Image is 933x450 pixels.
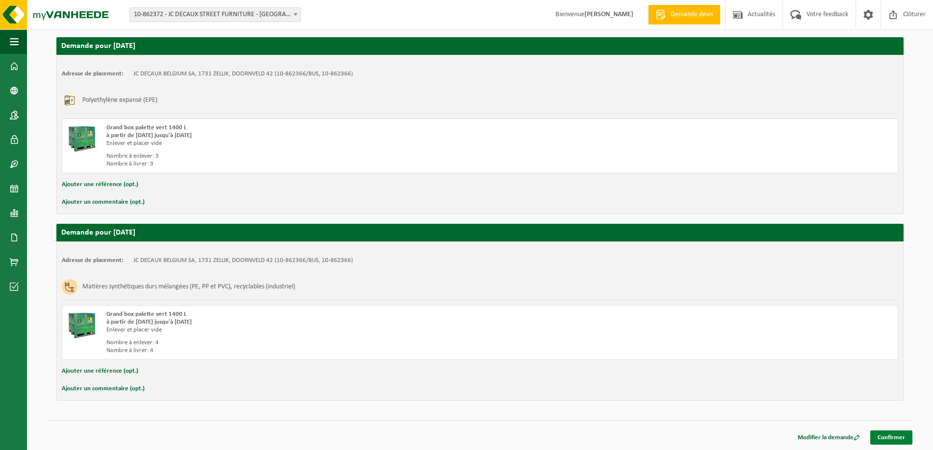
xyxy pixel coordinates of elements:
[106,132,192,139] strong: à partir de [DATE] jusqu'à [DATE]
[106,347,519,355] div: Nombre à livrer: 4
[62,365,138,378] button: Ajouter une référence (opt.)
[648,5,720,24] a: Demande devis
[62,257,124,263] strong: Adresse de placement:
[106,160,519,168] div: Nombre à livrer: 3
[62,71,124,77] strong: Adresse de placement:
[133,257,353,264] td: JC DECAUX BELGIUM SA, 1731 ZELLIK, DOORNVELD 42 (10-862366/BUS, 10-862366)
[82,93,157,108] h3: Polyethylène expansé (EPE)
[106,311,187,317] span: Grand box palette vert 1400 L
[62,196,145,209] button: Ajouter un commentaire (opt.)
[106,319,192,325] strong: à partir de [DATE] jusqu'à [DATE]
[668,10,715,20] span: Demande devis
[130,8,301,22] span: 10-862372 - JC DECAUX STREET FURNITURE - BRUXELLES
[62,178,138,191] button: Ajouter une référence (opt.)
[67,124,97,153] img: PB-HB-1400-HPE-GN-01.png
[106,339,519,347] div: Nombre à enlever: 4
[61,42,135,50] strong: Demande pour [DATE]
[584,11,633,18] strong: [PERSON_NAME]
[67,310,97,340] img: PB-HB-1400-HPE-GN-01.png
[106,152,519,160] div: Nombre à enlever: 3
[106,140,519,147] div: Enlever et placer vide
[133,70,353,78] td: JC DECAUX BELGIUM SA, 1731 ZELLIK, DOORNVELD 42 (10-862366/BUS, 10-862366)
[61,229,135,237] strong: Demande pour [DATE]
[129,7,301,22] span: 10-862372 - JC DECAUX STREET FURNITURE - BRUXELLES
[82,279,295,295] h3: Matières synthétiques durs mélangées (PE, PP et PVC), recyclables (industriel)
[790,430,867,445] a: Modifier la demande
[62,382,145,395] button: Ajouter un commentaire (opt.)
[106,124,187,131] span: Grand box palette vert 1400 L
[870,430,912,445] a: Confirmer
[106,326,519,334] div: Enlever et placer vide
